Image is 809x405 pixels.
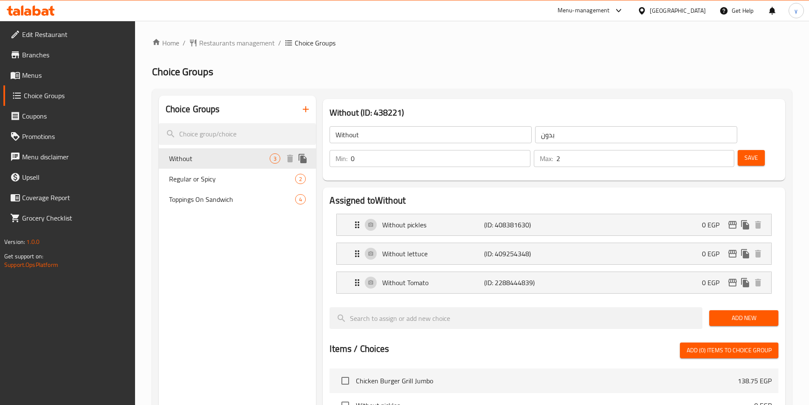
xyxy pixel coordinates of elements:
button: duplicate [739,276,752,289]
div: Expand [337,214,771,235]
span: Coupons [22,111,128,121]
p: 138.75 EGP [738,376,772,386]
p: 0 EGP [702,220,726,230]
span: y [795,6,798,15]
a: Branches [3,45,135,65]
div: Choices [295,174,306,184]
span: Save [744,153,758,163]
h3: Without (ID: 438221) [330,106,778,119]
p: Without pickles [382,220,484,230]
span: Version: [4,236,25,247]
span: Without [169,153,270,164]
button: duplicate [296,152,309,165]
h2: Items / Choices [330,343,389,355]
p: Without Tomato [382,278,484,288]
span: Upsell [22,172,128,182]
button: delete [752,247,764,260]
div: Expand [337,272,771,293]
li: Expand [330,268,778,297]
nav: breadcrumb [152,38,792,48]
button: duplicate [739,247,752,260]
span: Add New [716,313,772,323]
a: Menus [3,65,135,85]
span: Toppings On Sandwich [169,194,296,204]
button: delete [284,152,296,165]
span: Select choice [336,372,354,390]
span: Branches [22,50,128,60]
span: Restaurants management [199,38,275,48]
input: search [159,123,316,145]
h2: Choice Groups [166,103,220,116]
p: (ID: 409254348) [484,249,552,259]
span: Edit Restaurant [22,29,128,40]
span: Choice Groups [24,91,128,101]
span: 3 [270,155,280,163]
div: Choices [270,153,280,164]
li: / [183,38,186,48]
button: Add (0) items to choice group [680,343,778,358]
p: (ID: 2288444839) [484,278,552,288]
input: search [330,307,702,329]
div: Without3deleteduplicate [159,148,316,169]
a: Restaurants management [189,38,275,48]
button: edit [726,218,739,231]
li: Expand [330,210,778,239]
span: 2 [296,175,305,183]
div: Menu-management [558,6,610,16]
span: Menus [22,70,128,80]
button: duplicate [739,218,752,231]
span: Choice Groups [152,62,213,81]
a: Support.OpsPlatform [4,259,58,270]
span: Regular or Spicy [169,174,296,184]
a: Grocery Checklist [3,208,135,228]
a: Home [152,38,179,48]
p: Min: [335,153,347,164]
span: Menu disclaimer [22,152,128,162]
span: Add (0) items to choice group [687,345,772,356]
div: Expand [337,243,771,264]
a: Edit Restaurant [3,24,135,45]
a: Menu disclaimer [3,147,135,167]
span: Get support on: [4,251,43,262]
button: delete [752,218,764,231]
p: 0 EGP [702,249,726,259]
div: Regular or Spicy2 [159,169,316,189]
a: Choice Groups [3,85,135,106]
h2: Assigned to Without [330,194,778,207]
div: Choices [295,194,306,204]
span: Promotions [22,131,128,142]
div: Toppings On Sandwich4 [159,189,316,210]
button: Add New [709,310,778,326]
div: [GEOGRAPHIC_DATA] [650,6,706,15]
a: Upsell [3,167,135,187]
a: Promotions [3,126,135,147]
span: 1.0.0 [26,236,39,247]
span: Grocery Checklist [22,213,128,223]
span: Chicken Burger Grill Jumbo [356,376,738,386]
button: Save [738,150,765,166]
a: Coverage Report [3,187,135,208]
span: 4 [296,195,305,204]
a: Coupons [3,106,135,126]
button: edit [726,276,739,289]
span: Choice Groups [295,38,335,48]
p: 0 EGP [702,278,726,288]
li: Expand [330,239,778,268]
li: / [278,38,281,48]
button: edit [726,247,739,260]
p: Max: [540,153,553,164]
span: Coverage Report [22,193,128,203]
p: Without lettuce [382,249,484,259]
p: (ID: 408381630) [484,220,552,230]
button: delete [752,276,764,289]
